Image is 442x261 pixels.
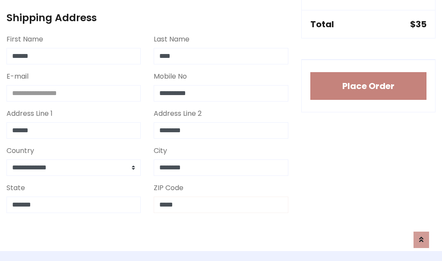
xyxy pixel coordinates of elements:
[154,71,187,82] label: Mobile No
[6,34,43,45] label: First Name
[6,183,25,193] label: State
[410,19,426,29] h5: $
[310,19,334,29] h5: Total
[416,18,426,30] span: 35
[154,146,167,156] label: City
[310,72,426,100] button: Place Order
[6,12,288,24] h4: Shipping Address
[154,34,189,45] label: Last Name
[154,183,183,193] label: ZIP Code
[6,108,53,119] label: Address Line 1
[154,108,202,119] label: Address Line 2
[6,146,34,156] label: Country
[6,71,28,82] label: E-mail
